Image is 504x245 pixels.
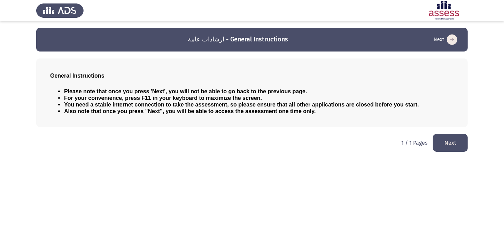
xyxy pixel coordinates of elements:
button: load next page [433,134,468,152]
button: load next page [432,34,459,45]
span: General Instructions [50,73,104,79]
span: Also note that once you press "Next", you will be able to access the assessment one time only. [64,108,316,114]
img: Assess Talent Management logo [36,1,84,20]
img: Assessment logo of ASSESS Employability - EBI [420,1,468,20]
span: Please note that once you press 'Next', you will not be able to go back to the previous page. [64,88,307,94]
h3: ارشادات عامة - General Instructions [188,35,288,44]
span: You need a stable internet connection to take the assessment, so please ensure that all other app... [64,102,419,108]
p: 1 / 1 Pages [401,140,427,146]
span: For your convenience, press F11 in your keyboard to maximize the screen. [64,95,262,101]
